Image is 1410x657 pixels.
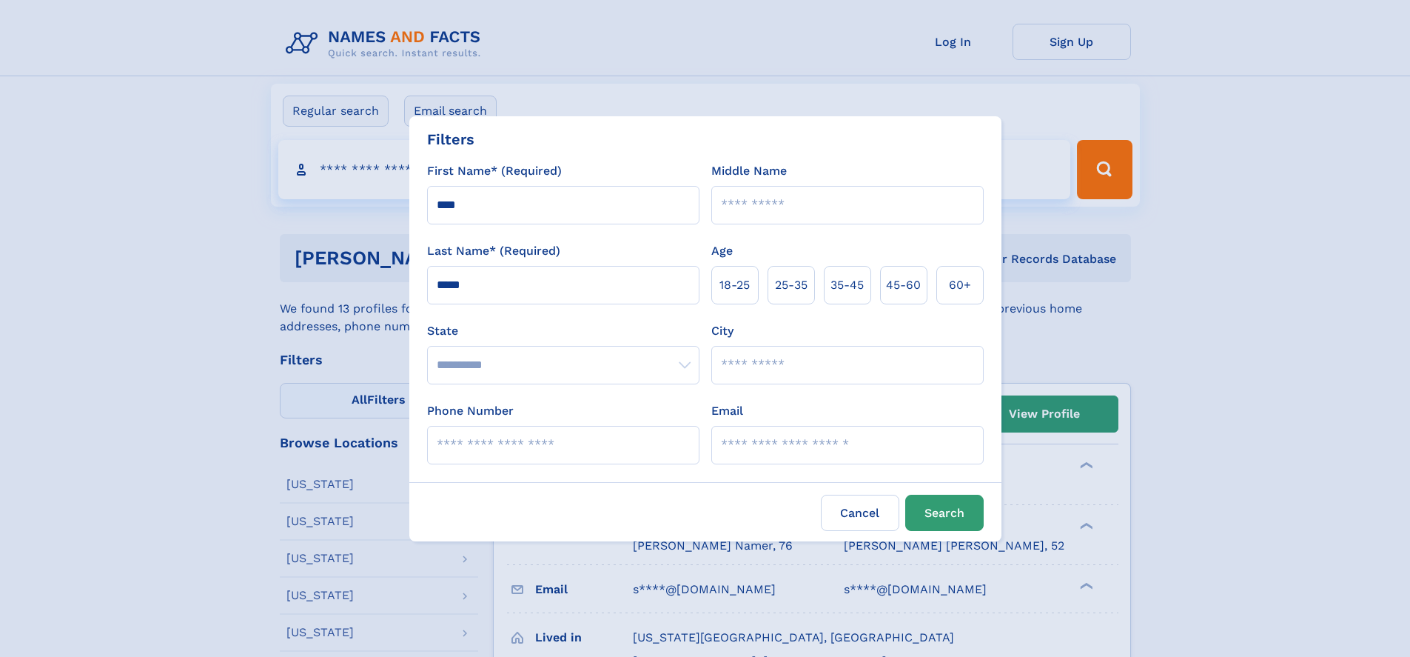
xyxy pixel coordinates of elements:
[775,276,808,294] span: 25‑35
[427,128,474,150] div: Filters
[821,495,899,531] label: Cancel
[886,276,921,294] span: 45‑60
[711,322,733,340] label: City
[905,495,984,531] button: Search
[711,402,743,420] label: Email
[949,276,971,294] span: 60+
[711,242,733,260] label: Age
[711,162,787,180] label: Middle Name
[427,162,562,180] label: First Name* (Required)
[427,402,514,420] label: Phone Number
[427,322,699,340] label: State
[719,276,750,294] span: 18‑25
[830,276,864,294] span: 35‑45
[427,242,560,260] label: Last Name* (Required)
